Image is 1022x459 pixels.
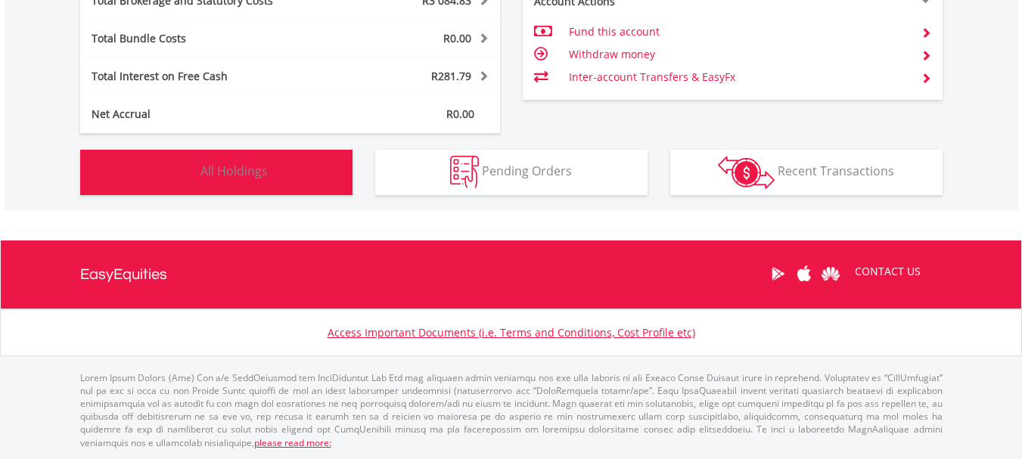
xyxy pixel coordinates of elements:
[443,31,471,45] span: R0.00
[569,66,909,88] td: Inter-account Transfers & EasyFx
[765,250,791,297] a: Google Play
[718,156,775,189] img: transactions-zar-wht.png
[80,31,325,46] div: Total Bundle Costs
[446,107,474,121] span: R0.00
[80,150,353,195] button: All Holdings
[778,163,894,179] span: Recent Transactions
[482,163,572,179] span: Pending Orders
[80,107,325,122] div: Net Accrual
[670,150,943,195] button: Recent Transactions
[80,371,943,449] p: Lorem Ipsum Dolors (Ame) Con a/e SeddOeiusmod tem InciDiduntut Lab Etd mag aliquaen admin veniamq...
[200,163,268,179] span: All Holdings
[328,325,695,340] a: Access Important Documents (i.e. Terms and Conditions, Cost Profile etc)
[844,250,931,293] a: CONTACT US
[375,150,648,195] button: Pending Orders
[431,69,471,83] span: R281.79
[450,156,479,188] img: pending_instructions-wht.png
[80,69,325,84] div: Total Interest on Free Cash
[818,250,844,297] a: Huawei
[80,240,167,309] a: EasyEquities
[791,250,818,297] a: Apple
[569,20,909,43] td: Fund this account
[569,43,909,66] td: Withdraw money
[254,436,331,449] a: please read more:
[165,156,197,188] img: holdings-wht.png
